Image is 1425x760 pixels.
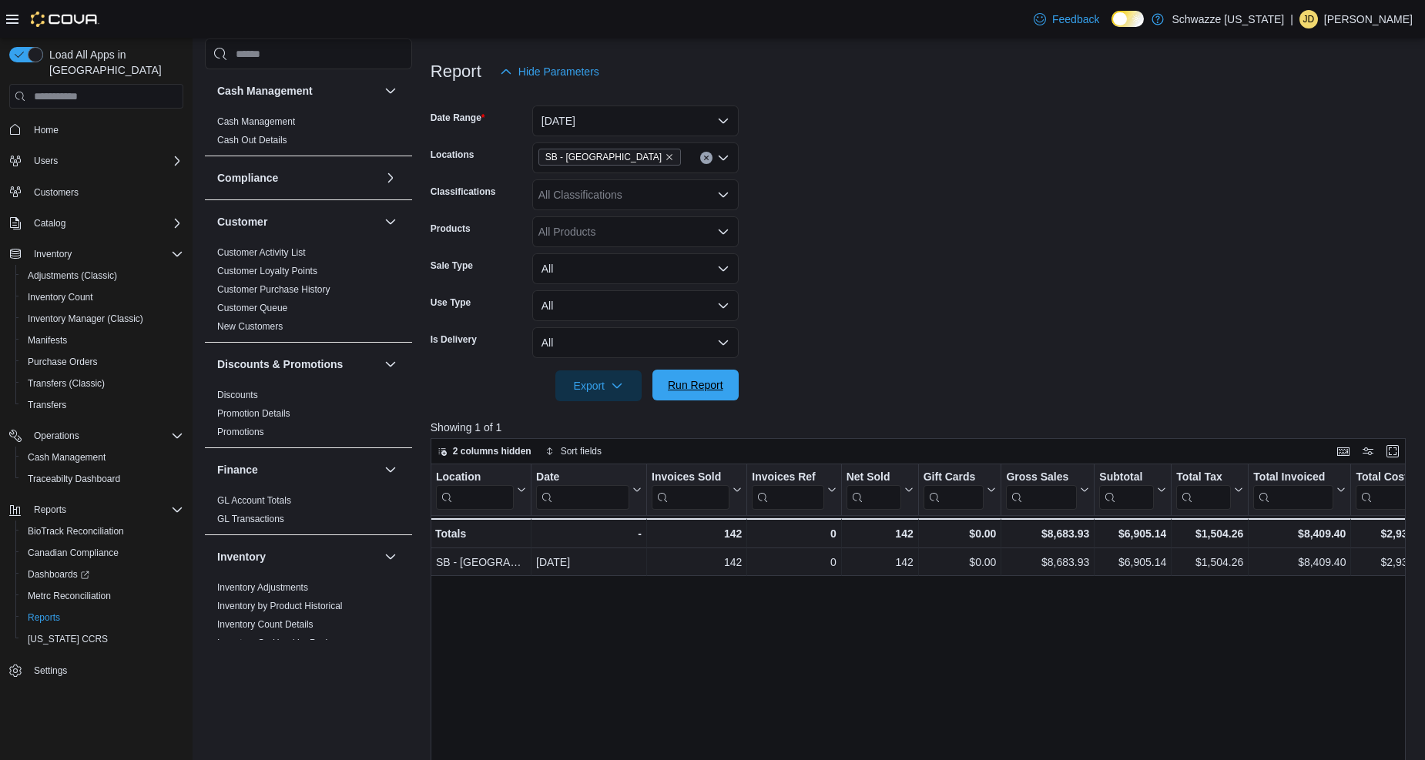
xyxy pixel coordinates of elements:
[924,470,984,485] div: Gift Cards
[15,265,189,286] button: Adjustments (Classic)
[752,470,836,510] button: Invoices Ref
[15,447,189,468] button: Cash Management
[28,399,66,411] span: Transfers
[34,186,79,199] span: Customers
[436,554,526,572] div: SB - [GEOGRAPHIC_DATA]
[518,64,599,79] span: Hide Parameters
[217,116,295,127] a: Cash Management
[15,628,189,650] button: [US_STATE] CCRS
[652,470,742,510] button: Invoices Sold
[28,661,73,680] a: Settings
[28,313,143,325] span: Inventory Manager (Classic)
[217,619,313,630] a: Inventory Count Details
[28,451,106,464] span: Cash Management
[431,442,538,460] button: 2 columns hidden
[1356,470,1416,485] div: Total Cost
[28,377,105,390] span: Transfers (Classic)
[217,495,291,506] a: GL Account Totals
[1324,10,1413,28] p: [PERSON_NAME]
[217,407,290,420] span: Promotion Details
[22,587,117,605] a: Metrc Reconciliation
[217,170,278,186] h3: Compliance
[217,357,343,372] h3: Discounts & Promotions
[22,470,183,488] span: Traceabilty Dashboard
[436,470,526,510] button: Location
[217,549,378,564] button: Inventory
[15,607,189,628] button: Reports
[1176,470,1231,510] div: Total Tax
[431,333,477,346] label: Is Delivery
[28,152,64,170] button: Users
[28,119,183,139] span: Home
[22,374,111,393] a: Transfers (Classic)
[532,290,739,321] button: All
[561,445,602,457] span: Sort fields
[1176,554,1243,572] div: $1,504.26
[1253,470,1333,510] div: Total Invoiced
[217,302,287,314] span: Customer Queue
[1006,524,1089,543] div: $8,683.93
[1383,442,1402,460] button: Enter fullscreen
[28,121,65,139] a: Home
[22,630,183,648] span: Washington CCRS
[22,331,73,350] a: Manifests
[217,408,290,419] a: Promotion Details
[1253,470,1333,485] div: Total Invoiced
[28,356,98,368] span: Purchase Orders
[22,448,183,467] span: Cash Management
[28,291,93,303] span: Inventory Count
[217,427,264,437] a: Promotions
[1176,524,1243,543] div: $1,504.26
[536,470,629,485] div: Date
[431,296,471,309] label: Use Type
[34,155,58,167] span: Users
[15,308,189,330] button: Inventory Manager (Classic)
[536,554,642,572] div: [DATE]
[431,223,471,235] label: Products
[217,303,287,313] a: Customer Queue
[435,524,526,543] div: Totals
[3,181,189,203] button: Customers
[381,547,400,566] button: Inventory
[217,134,287,146] span: Cash Out Details
[1099,554,1166,572] div: $6,905.14
[1099,470,1166,510] button: Subtotal
[31,12,99,27] img: Cova
[22,565,183,584] span: Dashboards
[924,470,997,510] button: Gift Cards
[217,389,258,401] span: Discounts
[847,470,914,510] button: Net Sold
[1290,10,1293,28] p: |
[217,135,287,146] a: Cash Out Details
[1253,470,1346,510] button: Total Invoiced
[205,491,412,534] div: Finance
[217,601,343,611] a: Inventory by Product Historical
[28,501,183,519] span: Reports
[22,266,123,285] a: Adjustments (Classic)
[1006,470,1077,510] div: Gross Sales
[217,320,283,333] span: New Customers
[1356,470,1416,510] div: Total Cost
[1176,470,1231,485] div: Total Tax
[217,357,378,372] button: Discounts & Promotions
[22,288,183,306] span: Inventory Count
[3,659,189,681] button: Settings
[431,112,485,124] label: Date Range
[545,149,662,165] span: SB - [GEOGRAPHIC_DATA]
[22,374,183,393] span: Transfers (Classic)
[536,524,642,543] div: -
[205,386,412,447] div: Discounts & Promotions
[217,247,306,258] a: Customer Activity List
[217,638,346,648] a: Inventory On Hand by Package
[536,470,642,510] button: Date
[381,460,400,479] button: Finance
[15,394,189,416] button: Transfers
[652,470,729,485] div: Invoices Sold
[28,152,183,170] span: Users
[34,430,79,442] span: Operations
[22,310,183,328] span: Inventory Manager (Classic)
[532,327,739,358] button: All
[28,183,85,202] a: Customers
[205,112,412,156] div: Cash Management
